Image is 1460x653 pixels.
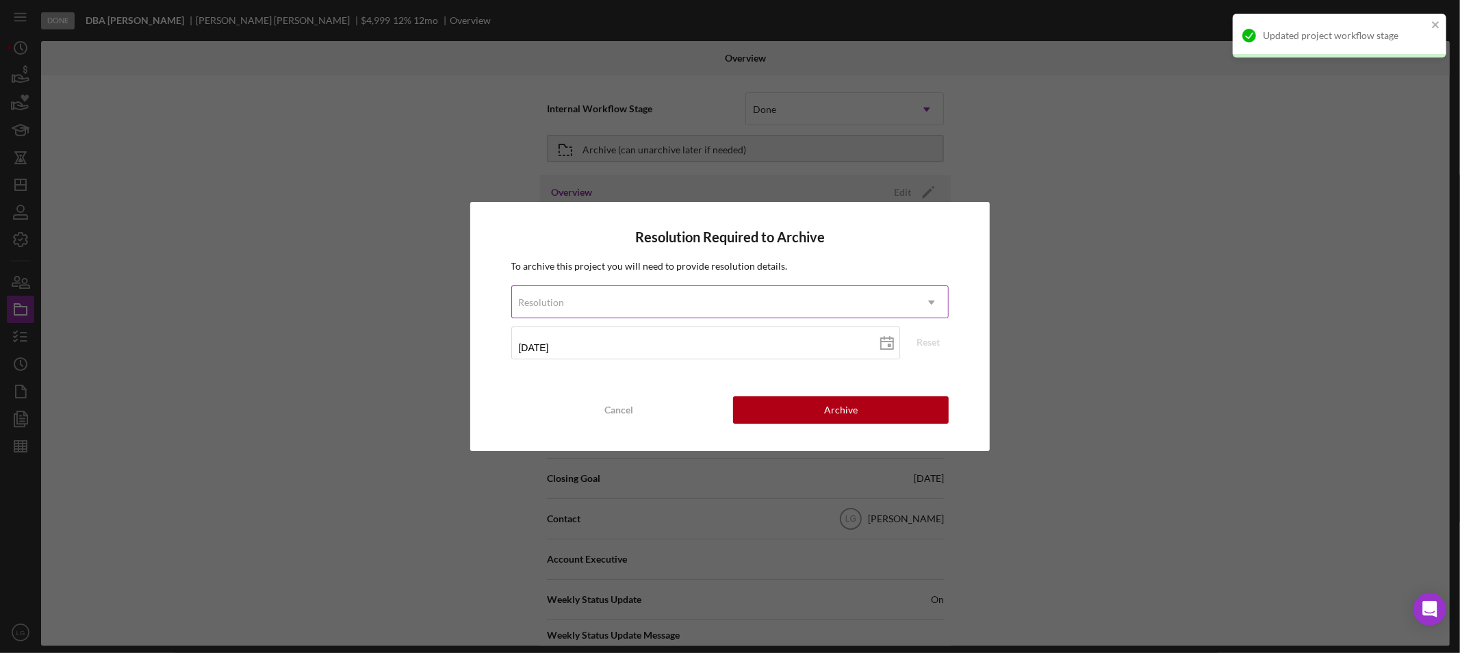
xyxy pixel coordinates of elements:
div: Reset [917,332,940,353]
p: To archive this project you will need to provide resolution details. [511,259,949,274]
button: Cancel [511,396,727,424]
div: Resolution [519,297,565,308]
div: Archive [824,396,858,424]
button: close [1431,19,1441,32]
button: Archive [733,396,949,424]
div: Cancel [604,396,633,424]
div: Open Intercom Messenger [1413,593,1446,626]
h4: Resolution Required to Archive [511,229,949,245]
button: Reset [908,332,949,353]
div: Updated project workflow stage [1263,30,1427,41]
